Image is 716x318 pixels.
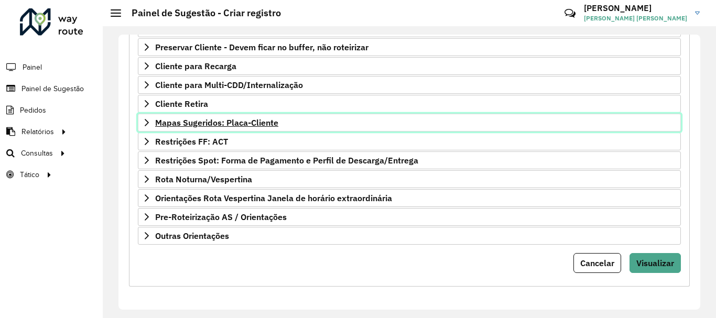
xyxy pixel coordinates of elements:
[155,156,418,165] span: Restrições Spot: Forma de Pagamento e Perfil de Descarga/Entrega
[21,126,54,137] span: Relatórios
[155,137,228,146] span: Restrições FF: ACT
[138,95,681,113] a: Cliente Retira
[138,133,681,150] a: Restrições FF: ACT
[138,114,681,131] a: Mapas Sugeridos: Placa-Cliente
[20,169,39,180] span: Tático
[20,105,46,116] span: Pedidos
[21,148,53,159] span: Consultas
[138,227,681,245] a: Outras Orientações
[138,208,681,226] a: Pre-Roteirização AS / Orientações
[155,175,252,183] span: Rota Noturna/Vespertina
[636,258,674,268] span: Visualizar
[138,38,681,56] a: Preservar Cliente - Devem ficar no buffer, não roteirizar
[138,151,681,169] a: Restrições Spot: Forma de Pagamento e Perfil de Descarga/Entrega
[573,253,621,273] button: Cancelar
[584,14,687,23] span: [PERSON_NAME] [PERSON_NAME]
[155,62,236,70] span: Cliente para Recarga
[155,118,278,127] span: Mapas Sugeridos: Placa-Cliente
[121,7,281,19] h2: Painel de Sugestão - Criar registro
[155,81,303,89] span: Cliente para Multi-CDD/Internalização
[155,43,368,51] span: Preservar Cliente - Devem ficar no buffer, não roteirizar
[439,3,549,31] div: Críticas? Dúvidas? Elogios? Sugestões? Entre em contato conosco!
[23,62,42,73] span: Painel
[630,253,681,273] button: Visualizar
[138,189,681,207] a: Orientações Rota Vespertina Janela de horário extraordinária
[155,232,229,240] span: Outras Orientações
[21,83,84,94] span: Painel de Sugestão
[559,2,581,25] a: Contato Rápido
[580,258,614,268] span: Cancelar
[584,3,687,13] h3: [PERSON_NAME]
[155,194,392,202] span: Orientações Rota Vespertina Janela de horário extraordinária
[155,213,287,221] span: Pre-Roteirização AS / Orientações
[155,100,208,108] span: Cliente Retira
[138,170,681,188] a: Rota Noturna/Vespertina
[138,76,681,94] a: Cliente para Multi-CDD/Internalização
[138,57,681,75] a: Cliente para Recarga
